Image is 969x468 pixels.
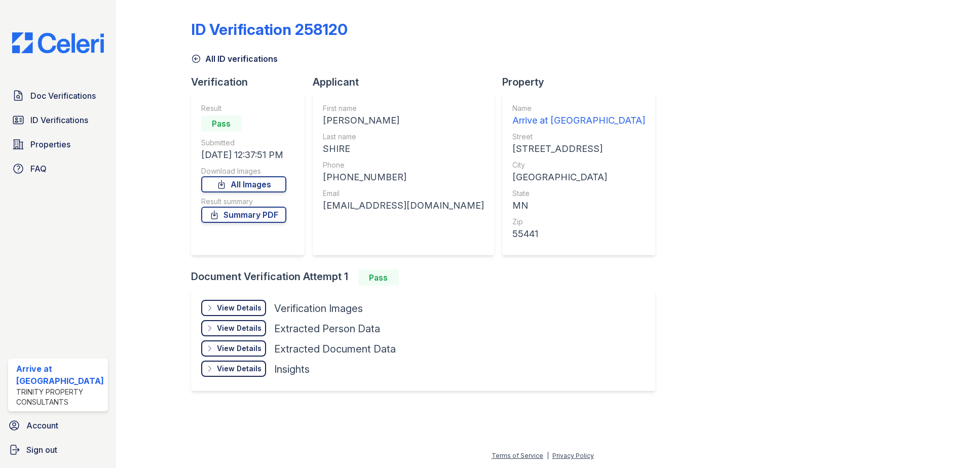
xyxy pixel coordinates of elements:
[512,103,645,113] div: Name
[217,343,262,354] div: View Details
[4,440,112,460] a: Sign out
[552,452,594,459] a: Privacy Policy
[217,323,262,333] div: View Details
[323,199,484,213] div: [EMAIL_ADDRESS][DOMAIN_NAME]
[926,427,959,458] iframe: chat widget
[4,32,112,53] img: CE_Logo_Blue-a8612792a0a2168367f1c8372b55b34899dd931a85d93a1a3d3e32e68fde9ad4.png
[4,415,112,436] a: Account
[323,132,484,142] div: Last name
[30,90,96,102] span: Doc Verifications
[8,134,108,154] a: Properties
[26,444,57,456] span: Sign out
[201,115,242,132] div: Pass
[358,269,399,286] div: Pass
[547,452,549,459] div: |
[201,148,286,162] div: [DATE] 12:37:51 PM
[201,207,286,223] a: Summary PDF
[274,362,310,376] div: Insights
[191,75,313,89] div: Verification
[502,75,663,89] div: Property
[274,322,380,336] div: Extracted Person Data
[8,159,108,179] a: FAQ
[30,138,70,150] span: Properties
[8,86,108,106] a: Doc Verifications
[191,269,663,286] div: Document Verification Attempt 1
[323,113,484,128] div: [PERSON_NAME]
[16,387,104,407] div: Trinity Property Consultants
[512,217,645,227] div: Zip
[191,20,348,38] div: ID Verification 258120
[274,301,363,316] div: Verification Images
[201,197,286,207] div: Result summary
[512,103,645,128] a: Name Arrive at [GEOGRAPHIC_DATA]
[323,142,484,156] div: SHIRE
[512,199,645,213] div: MN
[512,170,645,184] div: [GEOGRAPHIC_DATA]
[512,227,645,241] div: 55441
[201,138,286,148] div: Submitted
[512,142,645,156] div: [STREET_ADDRESS]
[201,166,286,176] div: Download Images
[26,419,58,432] span: Account
[512,113,645,128] div: Arrive at [GEOGRAPHIC_DATA]
[217,364,262,374] div: View Details
[323,160,484,170] div: Phone
[512,132,645,142] div: Street
[492,452,543,459] a: Terms of Service
[274,342,396,356] div: Extracted Document Data
[16,363,104,387] div: Arrive at [GEOGRAPHIC_DATA]
[191,53,278,65] a: All ID verifications
[201,103,286,113] div: Result
[201,176,286,192] a: All Images
[323,103,484,113] div: First name
[30,114,88,126] span: ID Verifications
[8,110,108,130] a: ID Verifications
[323,170,484,184] div: [PHONE_NUMBER]
[313,75,502,89] div: Applicant
[30,163,47,175] span: FAQ
[512,160,645,170] div: City
[512,188,645,199] div: State
[217,303,262,313] div: View Details
[323,188,484,199] div: Email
